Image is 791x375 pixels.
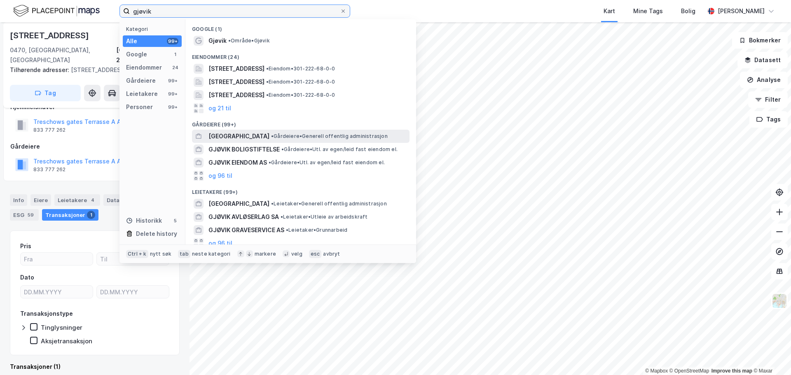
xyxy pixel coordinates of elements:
span: • [266,65,269,72]
span: GJØVIK EIENDOM AS [208,158,267,168]
div: 0470, [GEOGRAPHIC_DATA], [GEOGRAPHIC_DATA] [10,45,116,65]
div: Datasett [103,194,134,206]
div: 1 [87,211,95,219]
button: Filter [748,91,788,108]
div: Delete history [136,229,177,239]
div: Info [10,194,27,206]
div: Kart [604,6,615,16]
div: 99+ [167,38,178,44]
div: Bolig [681,6,695,16]
div: [PERSON_NAME] [718,6,765,16]
span: Tilhørende adresser: [10,66,71,73]
span: • [286,227,288,233]
div: Leietakere (99+) [185,182,416,197]
span: • [228,37,231,44]
div: 833 777 262 [33,127,66,133]
span: Eiendom • 301-222-68-0-0 [266,92,335,98]
div: Kategori [126,26,182,32]
div: Alle [126,36,137,46]
span: • [266,92,269,98]
span: • [269,159,271,165]
div: Personer [126,102,153,112]
div: Google (1) [185,19,416,34]
div: Ctrl + k [126,250,148,258]
div: Eiere [30,194,51,206]
div: neste kategori [192,251,231,257]
div: markere [255,251,276,257]
span: Gårdeiere • Utl. av egen/leid fast eiendom el. [269,159,385,166]
div: velg [291,251,302,257]
div: 1 [172,51,178,58]
span: • [266,79,269,85]
span: Eiendom • 301-222-68-0-0 [266,79,335,85]
button: Bokmerker [732,32,788,49]
div: Gårdeiere [10,142,179,151]
div: Gårdeiere [126,76,156,86]
span: GJØVIK AVLØSERLAG SA [208,212,279,222]
input: Fra [21,253,93,265]
img: Z [772,293,787,309]
input: Til [97,253,169,265]
div: [GEOGRAPHIC_DATA], 222/68 [116,45,180,65]
div: esc [309,250,322,258]
span: [STREET_ADDRESS] [208,77,264,87]
span: Gjøvik [208,36,227,46]
button: Analyse [740,72,788,88]
button: Datasett [737,52,788,68]
span: GJØVIK BOLIGSTIFTELSE [208,144,280,154]
div: Pris [20,241,31,251]
input: DD.MM.YYYY [21,286,93,298]
div: Mine Tags [633,6,663,16]
div: 99+ [167,91,178,97]
div: Historikk [126,216,162,226]
div: avbryt [323,251,340,257]
span: • [271,200,274,207]
iframe: Chat Widget [750,335,791,375]
div: 5 [172,217,178,224]
div: nytt søk [150,251,172,257]
div: Tinglysninger [41,324,82,331]
img: logo.f888ab2527a4732fd821a326f86c7f29.svg [13,4,100,18]
div: 4 [89,196,97,204]
span: • [281,214,283,220]
span: • [281,146,284,152]
div: Eiendommer [126,63,162,72]
div: [STREET_ADDRESS] [10,65,173,75]
div: Gårdeiere (99+) [185,115,416,130]
div: Dato [20,273,34,282]
span: [GEOGRAPHIC_DATA] [208,131,269,141]
div: 59 [26,211,35,219]
span: Leietaker • Grunnarbeid [286,227,347,233]
div: Google [126,49,147,59]
div: Transaksjoner (1) [10,362,180,372]
span: • [271,133,274,139]
button: Tags [749,111,788,128]
div: [STREET_ADDRESS] [10,29,91,42]
div: 833 777 262 [33,166,66,173]
button: og 96 til [208,171,232,181]
div: Leietakere [54,194,100,206]
div: tab [178,250,190,258]
span: Eiendom • 301-222-68-0-0 [266,65,335,72]
div: Eiendommer (24) [185,47,416,62]
div: Transaksjoner [42,209,98,221]
span: Gårdeiere • Generell offentlig administrasjon [271,133,388,140]
a: Improve this map [711,368,752,374]
span: [STREET_ADDRESS] [208,64,264,74]
span: Område • Gjøvik [228,37,270,44]
span: Gårdeiere • Utl. av egen/leid fast eiendom el. [281,146,398,153]
input: Søk på adresse, matrikkel, gårdeiere, leietakere eller personer [130,5,340,17]
div: 24 [172,64,178,71]
button: og 96 til [208,238,232,248]
button: Tag [10,85,81,101]
button: og 21 til [208,103,231,113]
span: GJØVIK GRAVESERVICE AS [208,225,284,235]
div: ESG [10,209,39,221]
span: [GEOGRAPHIC_DATA] [208,199,269,209]
span: Leietaker • Utleie av arbeidskraft [281,214,368,220]
div: Leietakere [126,89,158,99]
div: Transaksjonstype [20,309,73,319]
div: 99+ [167,77,178,84]
div: Aksjetransaksjon [41,337,92,345]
